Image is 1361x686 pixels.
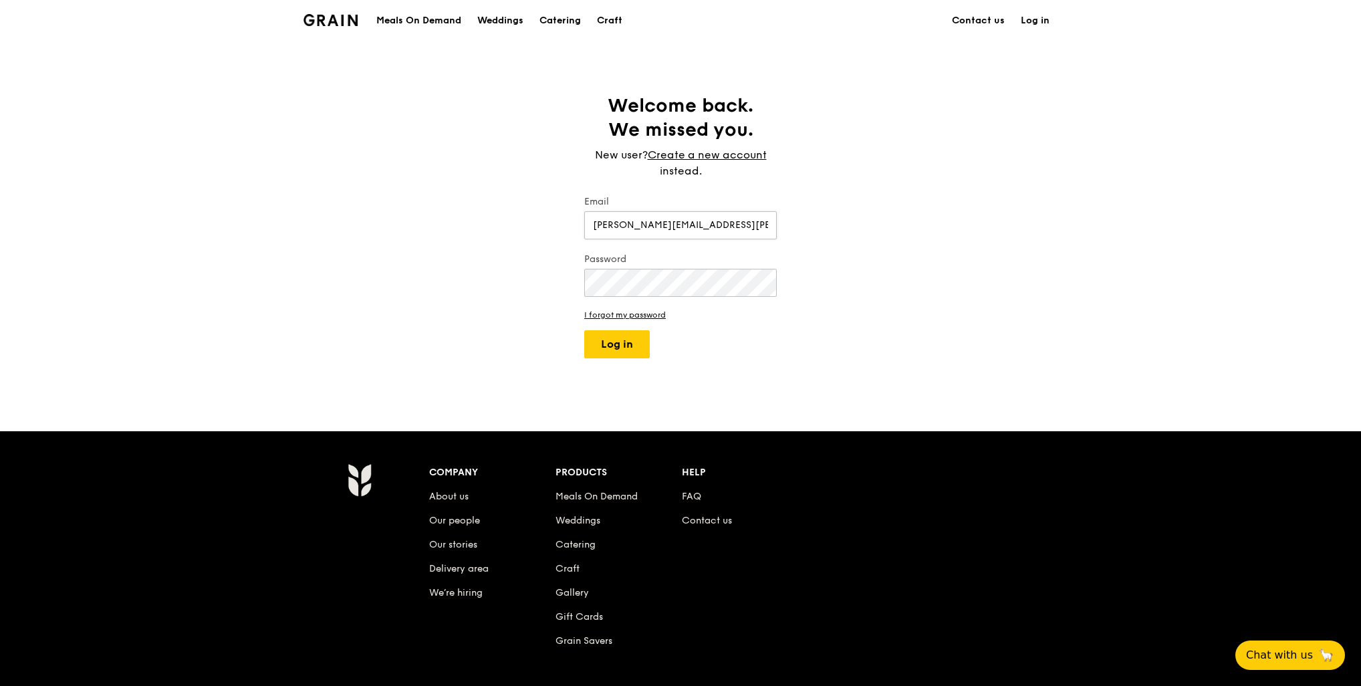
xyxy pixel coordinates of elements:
[429,515,480,526] a: Our people
[648,147,767,163] a: Create a new account
[531,1,589,41] a: Catering
[539,1,581,41] div: Catering
[348,463,371,497] img: Grain
[682,515,732,526] a: Contact us
[595,148,648,161] span: New user?
[429,587,483,598] a: We’re hiring
[584,195,777,209] label: Email
[589,1,630,41] a: Craft
[555,463,682,482] div: Products
[1246,647,1313,663] span: Chat with us
[584,253,777,266] label: Password
[555,539,596,550] a: Catering
[469,1,531,41] a: Weddings
[376,1,461,41] div: Meals On Demand
[944,1,1013,41] a: Contact us
[584,310,777,320] a: I forgot my password
[597,1,622,41] div: Craft
[682,463,808,482] div: Help
[1318,647,1334,663] span: 🦙
[584,330,650,358] button: Log in
[555,587,589,598] a: Gallery
[303,14,358,26] img: Grain
[1013,1,1058,41] a: Log in
[477,1,523,41] div: Weddings
[429,463,555,482] div: Company
[555,563,580,574] a: Craft
[429,491,469,502] a: About us
[555,635,612,647] a: Grain Savers
[584,94,777,142] h1: Welcome back. We missed you.
[429,539,477,550] a: Our stories
[682,491,701,502] a: FAQ
[555,491,638,502] a: Meals On Demand
[429,563,489,574] a: Delivery area
[555,611,603,622] a: Gift Cards
[1235,641,1345,670] button: Chat with us🦙
[660,164,702,177] span: instead.
[555,515,600,526] a: Weddings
